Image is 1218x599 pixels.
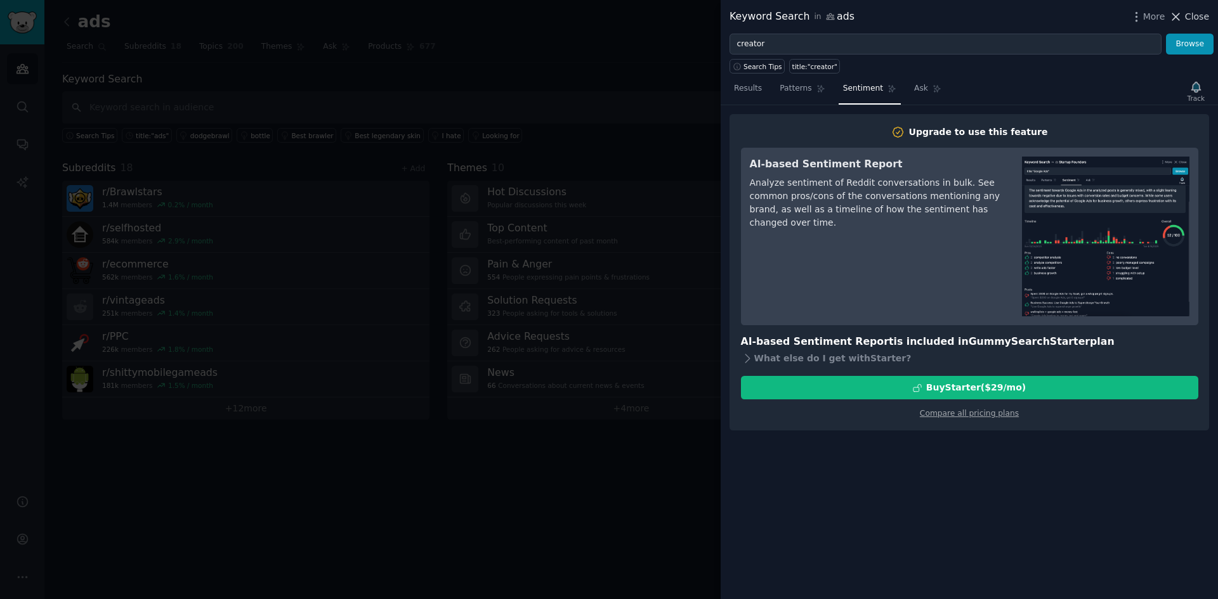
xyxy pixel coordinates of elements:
h3: AI-based Sentiment Report is included in plan [741,334,1198,350]
span: Close [1185,10,1209,23]
div: title:"creator" [792,62,837,71]
button: Search Tips [730,59,785,74]
a: Ask [910,79,946,105]
button: Close [1169,10,1209,23]
a: title:"creator" [789,59,840,74]
div: Analyze sentiment of Reddit conversations in bulk. See common pros/cons of the conversations ment... [750,176,1004,229]
span: Sentiment [843,83,883,94]
button: BuyStarter($29/mo) [741,376,1198,399]
a: Patterns [775,79,829,105]
span: Ask [914,83,928,94]
a: Compare all pricing plans [920,409,1019,418]
span: More [1143,10,1165,23]
button: Browse [1166,34,1214,55]
div: Keyword Search ads [730,9,855,25]
button: More [1130,10,1165,23]
h3: AI-based Sentiment Report [750,157,1004,172]
img: AI-based Sentiment Report [1022,157,1189,316]
span: GummySearch Starter [969,335,1090,347]
span: Results [734,83,762,94]
a: Sentiment [839,79,901,105]
div: What else do I get with Starter ? [741,349,1198,367]
a: Results [730,79,766,105]
input: Try a keyword related to your business [730,34,1162,55]
div: Buy Starter ($ 29 /mo ) [926,381,1026,394]
div: Upgrade to use this feature [909,126,1048,139]
span: Patterns [780,83,811,94]
span: in [814,11,821,23]
span: Search Tips [743,62,782,71]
